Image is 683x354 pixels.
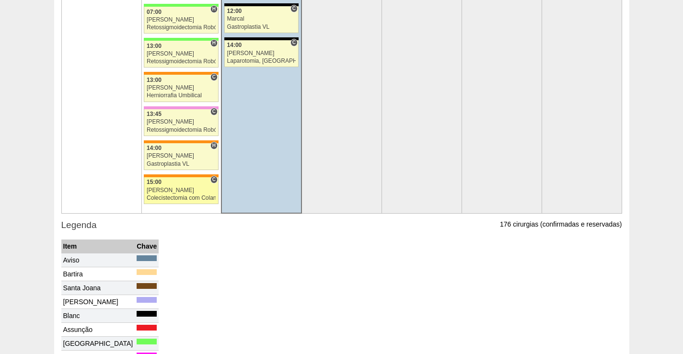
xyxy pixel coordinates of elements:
[227,8,242,14] span: 12:00
[224,40,299,67] a: C 14:00 [PERSON_NAME] Laparotomia, [GEOGRAPHIC_DATA], Drenagem, Bridas VL
[227,16,296,22] div: Marcal
[137,269,157,275] div: Key: Bartira
[224,3,299,6] div: Key: Blanc
[61,218,622,232] h3: Legenda
[61,308,135,322] td: Blanc
[147,43,162,49] span: 13:00
[147,9,162,15] span: 07:00
[290,39,298,46] span: Consultório
[144,106,219,109] div: Key: Albert Einstein
[147,153,216,159] div: [PERSON_NAME]
[147,145,162,151] span: 14:00
[137,325,157,331] div: Key: Assunção
[210,39,218,47] span: Hospital
[144,41,219,68] a: H 13:00 [PERSON_NAME] Retossigmoidectomia Robótica
[147,92,216,99] div: Herniorrafia Umbilical
[144,174,219,177] div: Key: São Luiz - SCS
[144,143,219,170] a: H 14:00 [PERSON_NAME] Gastroplastia VL
[224,37,299,40] div: Key: Blanc
[144,4,219,7] div: Key: Brasil
[500,220,622,229] p: 176 cirurgias (confirmadas e reservadas)
[210,5,218,13] span: Hospital
[144,72,219,75] div: Key: São Luiz - SCS
[61,253,135,267] td: Aviso
[290,5,298,12] span: Consultório
[137,255,157,261] div: Key: Aviso
[224,6,299,33] a: C 12:00 Marcal Gastroplastia VL
[144,38,219,41] div: Key: Brasil
[147,58,216,65] div: Retossigmoidectomia Robótica
[210,73,218,81] span: Consultório
[147,195,216,201] div: Colecistectomia com Colangiografia VL
[147,111,162,117] span: 13:45
[227,50,296,57] div: [PERSON_NAME]
[137,283,157,289] div: Key: Santa Joana
[144,140,219,143] div: Key: São Luiz - SCS
[137,339,157,344] div: Key: Brasil
[137,311,157,317] div: Key: Blanc
[61,281,135,295] td: Santa Joana
[61,322,135,336] td: Assunção
[135,240,159,253] th: Chave
[147,51,216,57] div: [PERSON_NAME]
[147,187,216,194] div: [PERSON_NAME]
[147,127,216,133] div: Retossigmoidectomia Robótica
[147,161,216,167] div: Gastroplastia VL
[144,177,219,204] a: C 15:00 [PERSON_NAME] Colecistectomia com Colangiografia VL
[147,179,162,185] span: 15:00
[61,295,135,308] td: [PERSON_NAME]
[144,75,219,102] a: C 13:00 [PERSON_NAME] Herniorrafia Umbilical
[147,17,216,23] div: [PERSON_NAME]
[144,109,219,136] a: C 13:45 [PERSON_NAME] Retossigmoidectomia Robótica
[147,24,216,31] div: Retossigmoidectomia Robótica
[227,24,296,30] div: Gastroplastia VL
[210,142,218,149] span: Hospital
[61,336,135,350] td: [GEOGRAPHIC_DATA]
[147,85,216,91] div: [PERSON_NAME]
[147,119,216,125] div: [PERSON_NAME]
[147,77,162,83] span: 13:00
[61,240,135,253] th: Item
[227,58,296,64] div: Laparotomia, [GEOGRAPHIC_DATA], Drenagem, Bridas VL
[210,176,218,183] span: Consultório
[137,297,157,303] div: Key: Christóvão da Gama
[61,267,135,281] td: Bartira
[227,42,242,48] span: 14:00
[144,7,219,34] a: H 07:00 [PERSON_NAME] Retossigmoidectomia Robótica
[210,108,218,115] span: Consultório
